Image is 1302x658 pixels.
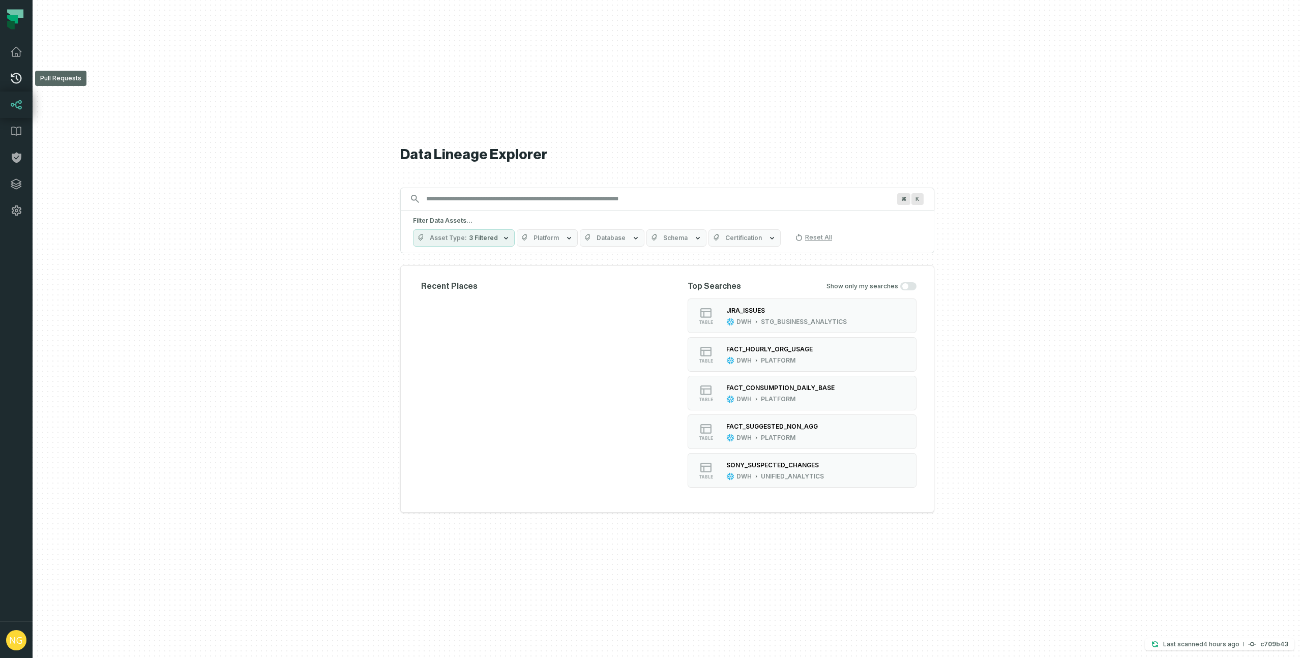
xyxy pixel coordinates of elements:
p: Last scanned [1163,639,1239,649]
h4: c709b43 [1260,641,1288,647]
img: avatar of Nick Gilbert [6,630,26,650]
div: Pull Requests [35,71,86,86]
span: Press ⌘ + K to focus the search bar [911,193,924,205]
relative-time: Aug 26, 2025, 9:23 AM EDT [1203,640,1239,648]
span: Press ⌘ + K to focus the search bar [897,193,910,205]
button: Last scanned[DATE] 9:23:03 AMc709b43 [1145,638,1294,650]
h1: Data Lineage Explorer [400,146,934,164]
